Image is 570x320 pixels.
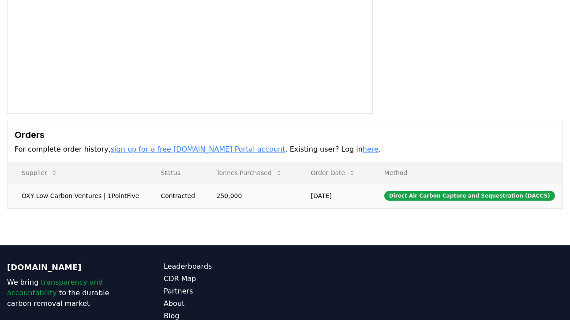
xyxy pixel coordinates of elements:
[154,168,195,177] p: Status
[384,191,555,201] div: Direct Air Carbon Capture and Sequestration (DACCS)
[363,145,379,153] a: here
[7,183,146,208] td: OXY Low Carbon Ventures | 1PointFive
[377,168,555,177] p: Method
[297,183,370,208] td: [DATE]
[15,164,65,182] button: Supplier
[7,278,103,297] span: transparency and accountability
[7,277,128,309] p: We bring to the durable carbon removal market
[202,183,297,208] td: 250,000
[7,261,128,274] p: [DOMAIN_NAME]
[164,274,285,284] a: CDR Map
[161,191,195,200] div: Contracted
[15,144,555,155] p: For complete order history, . Existing user? Log in .
[111,145,285,153] a: sign up for a free [DOMAIN_NAME] Portal account
[164,298,285,309] a: About
[15,128,555,141] h3: Orders
[210,164,289,182] button: Tonnes Purchased
[304,164,363,182] button: Order Date
[164,261,285,272] a: Leaderboards
[164,286,285,297] a: Partners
